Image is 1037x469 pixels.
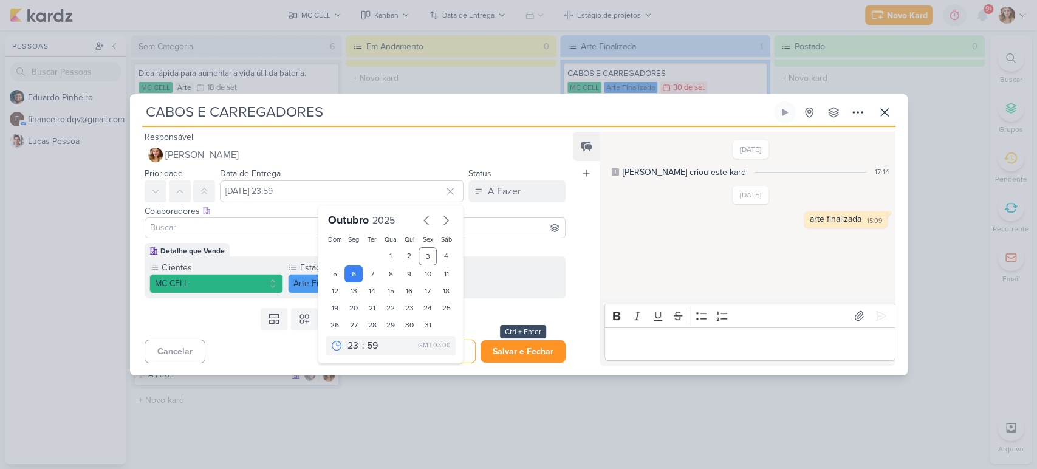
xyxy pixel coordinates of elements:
[363,300,382,317] div: 21
[418,341,451,351] div: GMT-03:00
[810,214,861,224] div: arte finalizada
[344,317,363,334] div: 27
[400,282,419,300] div: 16
[328,235,342,245] div: Dom
[149,274,284,293] button: MC CELL
[363,265,382,282] div: 7
[382,282,400,300] div: 15
[402,235,416,245] div: Qui
[148,148,163,162] img: Thaís Leite
[437,247,456,265] div: 4
[400,265,419,282] div: 9
[481,340,566,363] button: Salvar e Fechar
[604,327,895,361] div: Editor editing area: main
[347,235,361,245] div: Seg
[344,282,363,300] div: 13
[382,265,400,282] div: 8
[344,300,363,317] div: 20
[288,274,422,293] button: Arte Finalizada
[384,235,398,245] div: Qua
[363,282,382,300] div: 14
[145,144,566,166] button: [PERSON_NAME]
[419,300,437,317] div: 24
[623,166,746,179] div: [PERSON_NAME] criou este kard
[148,221,563,235] input: Buscar
[326,265,344,282] div: 5
[326,317,344,334] div: 26
[419,247,437,265] div: 3
[165,148,239,162] span: [PERSON_NAME]
[363,317,382,334] div: 28
[419,265,437,282] div: 10
[326,282,344,300] div: 12
[437,265,456,282] div: 11
[468,180,566,202] button: A Fazer
[220,180,464,202] input: Select a date
[780,108,790,117] div: Ligar relógio
[145,205,566,217] div: Colaboradores
[488,184,521,199] div: A Fazer
[867,216,882,226] div: 15:09
[604,304,895,327] div: Editor toolbar
[382,300,400,317] div: 22
[419,282,437,300] div: 17
[400,300,419,317] div: 23
[145,168,183,179] label: Prioridade
[400,317,419,334] div: 30
[421,235,435,245] div: Sex
[328,213,369,227] span: Outubro
[437,282,456,300] div: 18
[362,338,364,353] div: :
[220,168,281,179] label: Data de Entrega
[500,325,546,338] div: Ctrl + Enter
[326,300,344,317] div: 19
[160,261,284,274] label: Clientes
[875,166,889,177] div: 17:14
[382,317,400,334] div: 29
[400,247,419,265] div: 2
[142,101,772,123] input: Kard Sem Título
[468,168,491,179] label: Status
[419,317,437,334] div: 31
[437,300,456,317] div: 25
[365,235,379,245] div: Ter
[344,265,363,282] div: 6
[382,247,400,265] div: 1
[439,235,453,245] div: Sáb
[160,245,225,256] div: Detalhe que Vende
[145,132,193,142] label: Responsável
[372,214,395,227] span: 2025
[145,340,205,363] button: Cancelar
[299,261,422,274] label: Estágio de projetos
